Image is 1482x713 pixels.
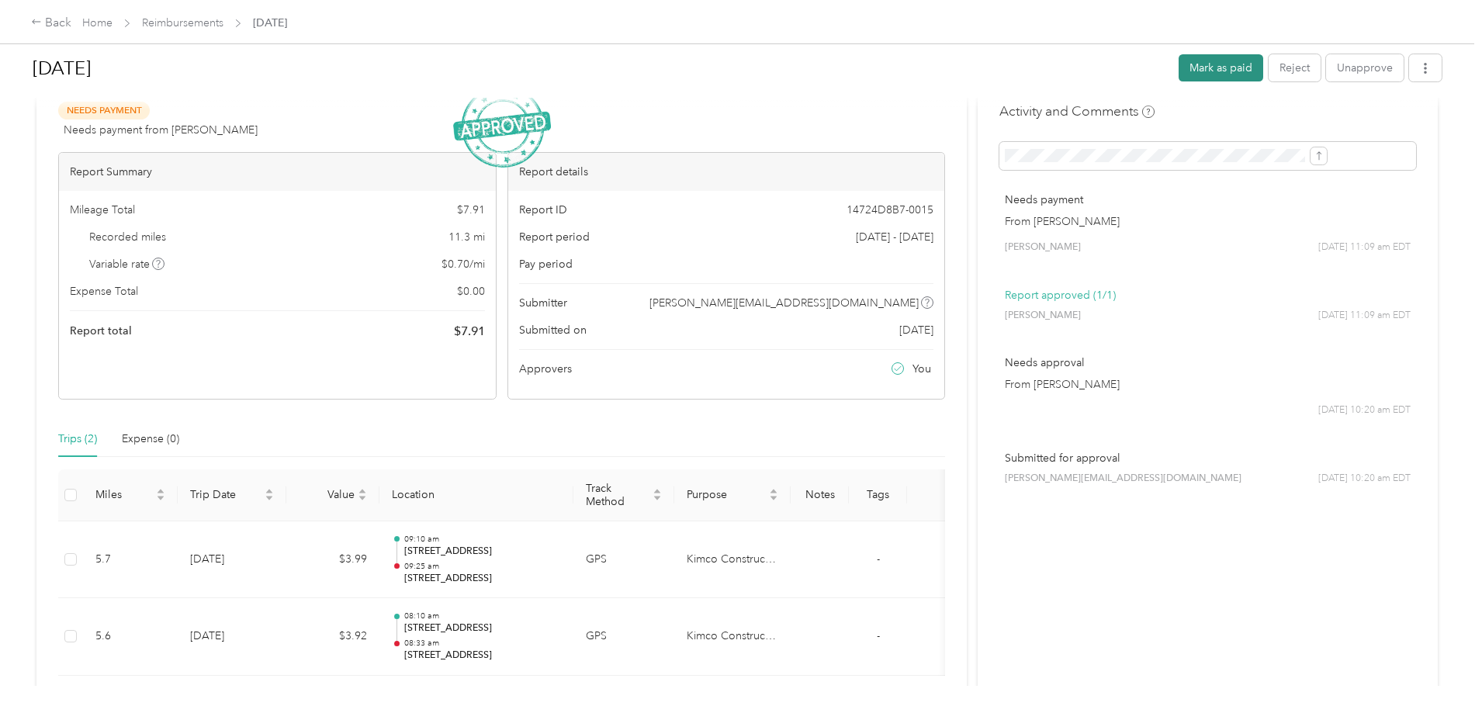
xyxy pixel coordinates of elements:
p: 09:25 am [404,561,561,572]
span: [PERSON_NAME] [1005,241,1081,254]
p: From [PERSON_NAME] [1005,213,1411,230]
span: $ 0.00 [457,283,485,299]
span: Approvers [519,361,572,377]
span: [PERSON_NAME] [1005,309,1081,323]
p: 08:33 am [404,638,561,649]
span: Trip Date [190,488,261,501]
td: GPS [573,521,674,599]
button: Reject [1269,54,1321,81]
span: [DATE] 10:20 am EDT [1318,472,1411,486]
span: [DATE] [899,322,933,338]
th: Track Method [573,469,674,521]
th: Purpose [674,469,791,521]
th: Trip Date [178,469,286,521]
span: caret-down [358,493,367,503]
span: Submitter [519,295,567,311]
p: [STREET_ADDRESS] [404,572,561,586]
p: Needs payment [1005,192,1411,208]
span: [DATE] 11:09 am EDT [1318,241,1411,254]
span: Submitted on [519,322,587,338]
span: caret-up [653,486,662,496]
td: 5.6 [83,598,178,676]
span: $ 0.70 / mi [441,256,485,272]
img: ApprovedStamp [453,85,551,168]
span: caret-up [265,486,274,496]
p: 09:10 am [404,534,561,545]
td: $3.99 [286,521,379,599]
p: [STREET_ADDRESS] [404,621,561,635]
a: Reimbursements [142,16,223,29]
span: caret-down [653,493,662,503]
span: You [912,361,931,377]
span: caret-up [769,486,778,496]
h1: Sep 2025 [33,50,1168,87]
span: [DATE] 11:09 am EDT [1318,309,1411,323]
span: Report total [70,323,132,339]
th: Location [379,469,573,521]
div: Expense (0) [122,431,179,448]
span: Track Method [586,482,649,508]
span: $ 7.91 [454,322,485,341]
span: 14724D8B7-0015 [847,202,933,218]
span: [DATE] - [DATE] [856,229,933,245]
a: Home [82,16,113,29]
button: Unapprove [1326,54,1404,81]
th: Notes [791,469,849,521]
span: Miles [95,488,153,501]
span: Purpose [687,488,766,501]
span: Mileage Total [70,202,135,218]
iframe: Everlance-gr Chat Button Frame [1395,626,1482,713]
span: caret-up [156,486,165,496]
td: 5.7 [83,521,178,599]
td: GPS [573,598,674,676]
span: - [877,552,880,566]
span: [PERSON_NAME][EMAIL_ADDRESS][DOMAIN_NAME] [649,295,919,311]
div: Trips (2) [58,431,97,448]
p: [STREET_ADDRESS] [404,545,561,559]
td: [DATE] [178,521,286,599]
p: From [PERSON_NAME] [1005,376,1411,393]
button: Mark as paid [1179,54,1263,81]
span: caret-up [358,486,367,496]
span: caret-down [769,493,778,503]
td: [DATE] [178,598,286,676]
th: Tags [849,469,907,521]
span: Variable rate [89,256,165,272]
span: Needs Payment [58,102,150,119]
span: caret-down [265,493,274,503]
span: Recorded miles [89,229,166,245]
td: Kimco Construction Inc. [674,598,791,676]
p: Submitted for approval [1005,450,1411,466]
div: Back [31,14,71,33]
span: caret-down [156,493,165,503]
span: Pay period [519,256,573,272]
span: Report ID [519,202,567,218]
span: [DATE] [253,15,287,31]
span: Report period [519,229,590,245]
span: - [877,629,880,642]
p: Needs approval [1005,355,1411,371]
span: Needs payment from [PERSON_NAME] [64,122,258,138]
span: Value [299,488,355,501]
th: Miles [83,469,178,521]
span: Expense Total [70,283,138,299]
td: $3.92 [286,598,379,676]
p: [STREET_ADDRESS] [404,649,561,663]
h4: Activity and Comments [999,102,1155,121]
span: 11.3 mi [448,229,485,245]
div: Report details [508,153,945,191]
p: 08:10 am [404,611,561,621]
p: Report approved (1/1) [1005,287,1411,303]
span: [DATE] 10:20 am EDT [1318,403,1411,417]
td: Kimco Construction Inc. [674,521,791,599]
span: [PERSON_NAME][EMAIL_ADDRESS][DOMAIN_NAME] [1005,472,1241,486]
span: $ 7.91 [457,202,485,218]
th: Value [286,469,379,521]
div: Report Summary [59,153,496,191]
